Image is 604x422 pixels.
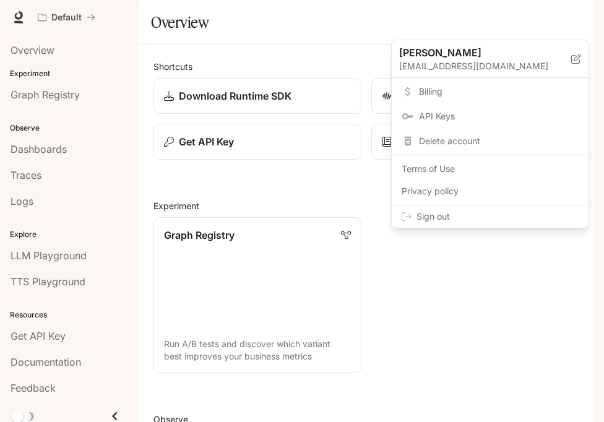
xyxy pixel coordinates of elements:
a: Terms of Use [394,158,586,180]
span: API Keys [419,110,579,123]
span: Sign out [416,210,579,223]
a: Privacy policy [394,180,586,202]
span: Terms of Use [402,163,579,175]
a: Billing [394,80,586,103]
p: [EMAIL_ADDRESS][DOMAIN_NAME] [399,60,571,72]
p: [PERSON_NAME] [399,45,551,60]
a: API Keys [394,105,586,127]
span: Delete account [419,135,579,147]
div: Sign out [392,205,589,228]
div: [PERSON_NAME][EMAIL_ADDRESS][DOMAIN_NAME] [392,40,589,78]
span: Billing [419,85,579,98]
span: Privacy policy [402,185,579,197]
div: Delete account [394,130,586,152]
